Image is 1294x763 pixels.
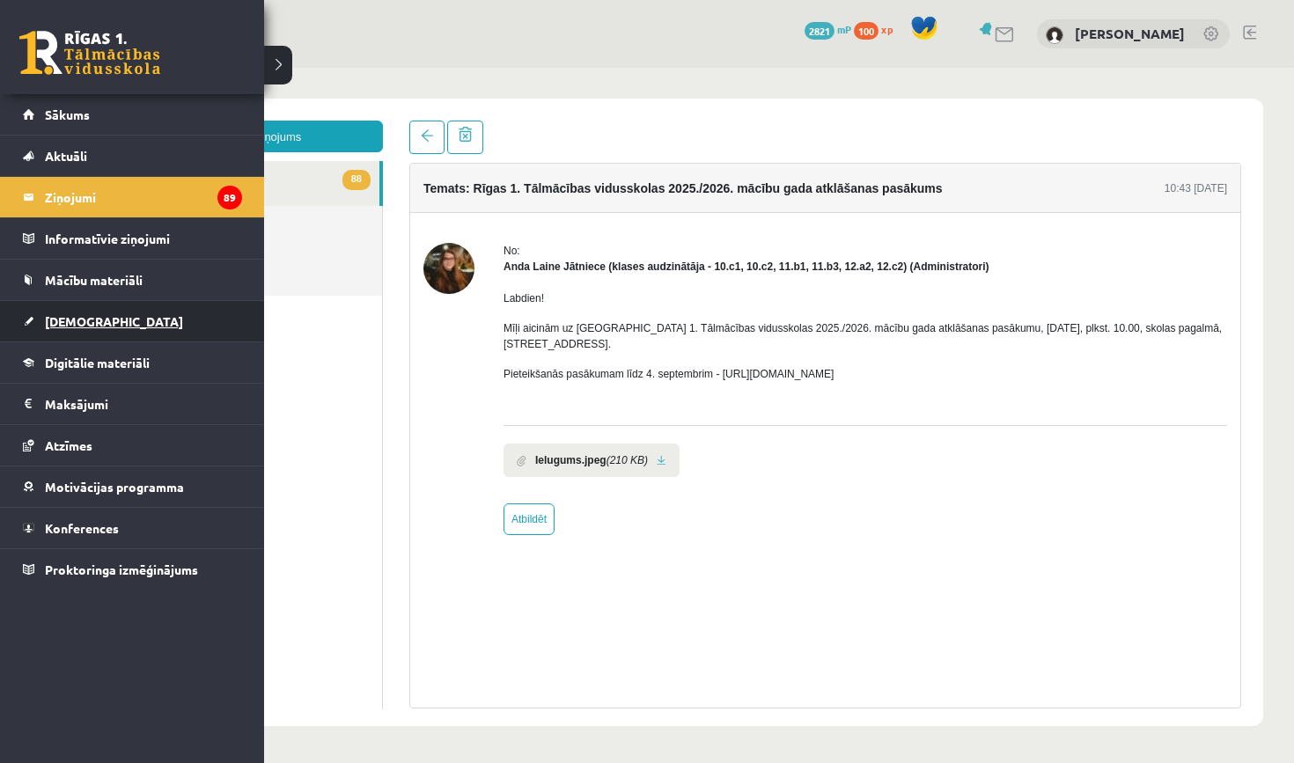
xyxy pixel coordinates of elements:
[217,186,242,209] i: 89
[854,22,901,36] a: 100 xp
[23,425,242,466] a: Atzīmes
[45,313,183,329] span: [DEMOGRAPHIC_DATA]
[23,466,242,507] a: Motivācijas programma
[272,102,300,122] span: 88
[433,253,1157,284] p: Mīļi aicinām uz [GEOGRAPHIC_DATA] 1. Tālmācības vidusskolas 2025./2026. mācību gada atklāšanas pa...
[23,218,242,259] a: Informatīvie ziņojumi
[53,53,312,84] a: Jauns ziņojums
[45,520,119,536] span: Konferences
[23,301,242,341] a: [DEMOGRAPHIC_DATA]
[45,272,143,288] span: Mācību materiāli
[353,175,404,226] img: Anda Laine Jātniece (klases audzinātāja - 10.c1, 10.c2, 11.b1, 11.b3, 12.a2, 12.c2)
[53,183,312,228] a: Dzēstie
[1075,25,1185,42] a: [PERSON_NAME]
[45,355,150,370] span: Digitālie materiāli
[536,385,577,400] i: (210 KB)
[433,193,919,205] strong: Anda Laine Jātniece (klases audzinātāja - 10.c1, 10.c2, 11.b1, 11.b3, 12.a2, 12.c2) (Administratori)
[433,175,1157,191] div: No:
[45,106,90,122] span: Sākums
[433,223,1157,238] p: Labdien!
[45,561,198,577] span: Proktoringa izmēģinājums
[45,177,242,217] legend: Ziņojumi
[854,22,879,40] span: 100
[53,93,309,138] a: 88Ienākošie
[805,22,851,36] a: 2821 mP
[23,342,242,383] a: Digitālie materiāli
[45,148,87,164] span: Aktuāli
[45,218,242,259] legend: Informatīvie ziņojumi
[1094,113,1157,128] div: 10:43 [DATE]
[23,549,242,590] a: Proktoringa izmēģinājums
[465,385,536,400] b: Ielugums.jpeg
[881,22,893,36] span: xp
[53,138,312,183] a: Nosūtītie
[23,177,242,217] a: Ziņojumi89
[23,384,242,424] a: Maksājumi
[23,94,242,135] a: Sākums
[837,22,851,36] span: mP
[433,298,1157,314] p: Pieteikšanās pasākumam līdz 4. septembrim - [URL][DOMAIN_NAME]
[805,22,834,40] span: 2821
[433,436,484,467] a: Atbildēt
[353,114,872,128] h4: Temats: Rīgas 1. Tālmācības vidusskolas 2025./2026. mācību gada atklāšanas pasākums
[1046,26,1063,44] img: Marta Tīde
[45,384,242,424] legend: Maksājumi
[23,260,242,300] a: Mācību materiāli
[19,31,160,75] a: Rīgas 1. Tālmācības vidusskola
[45,437,92,453] span: Atzīmes
[23,136,242,176] a: Aktuāli
[23,508,242,548] a: Konferences
[45,479,184,495] span: Motivācijas programma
